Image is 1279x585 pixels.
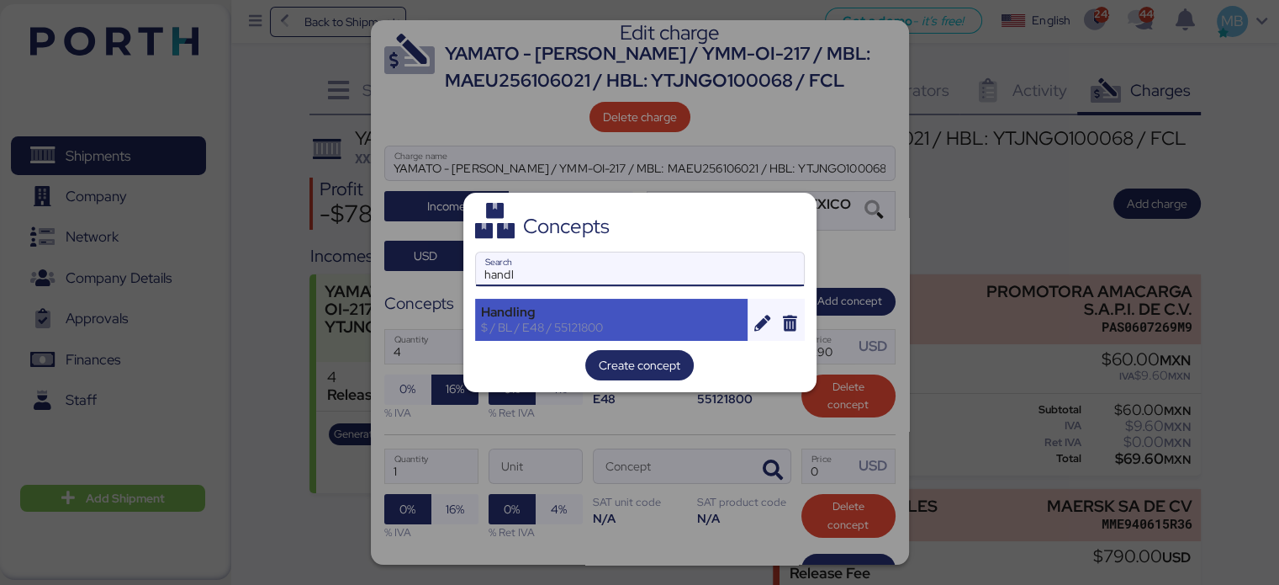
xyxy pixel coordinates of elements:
[481,320,743,335] div: $ / BL / E48 / 55121800
[481,305,743,320] div: Handling
[599,355,680,375] span: Create concept
[523,219,610,234] div: Concepts
[585,350,694,380] button: Create concept
[476,253,804,286] input: Search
